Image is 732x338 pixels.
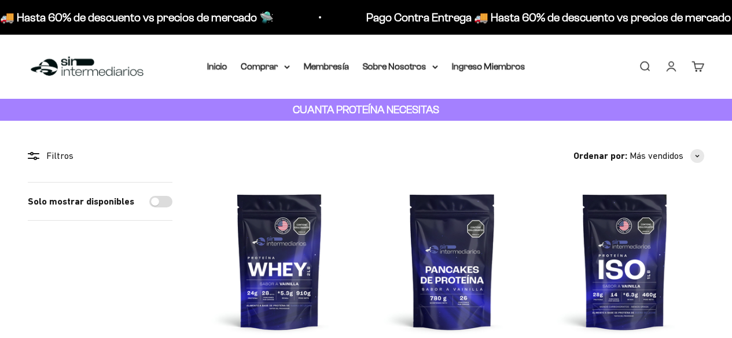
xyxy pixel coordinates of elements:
summary: Sobre Nosotros [363,59,438,74]
summary: Comprar [241,59,290,74]
a: Membresía [304,61,349,71]
button: Más vendidos [630,148,704,164]
strong: CUANTA PROTEÍNA NECESITAS [293,103,439,116]
label: Solo mostrar disponibles [28,194,134,209]
a: Inicio [207,61,227,71]
span: Más vendidos [630,148,683,164]
span: Ordenar por: [573,148,627,164]
a: Ingreso Miembros [452,61,525,71]
div: Filtros [28,148,172,164]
